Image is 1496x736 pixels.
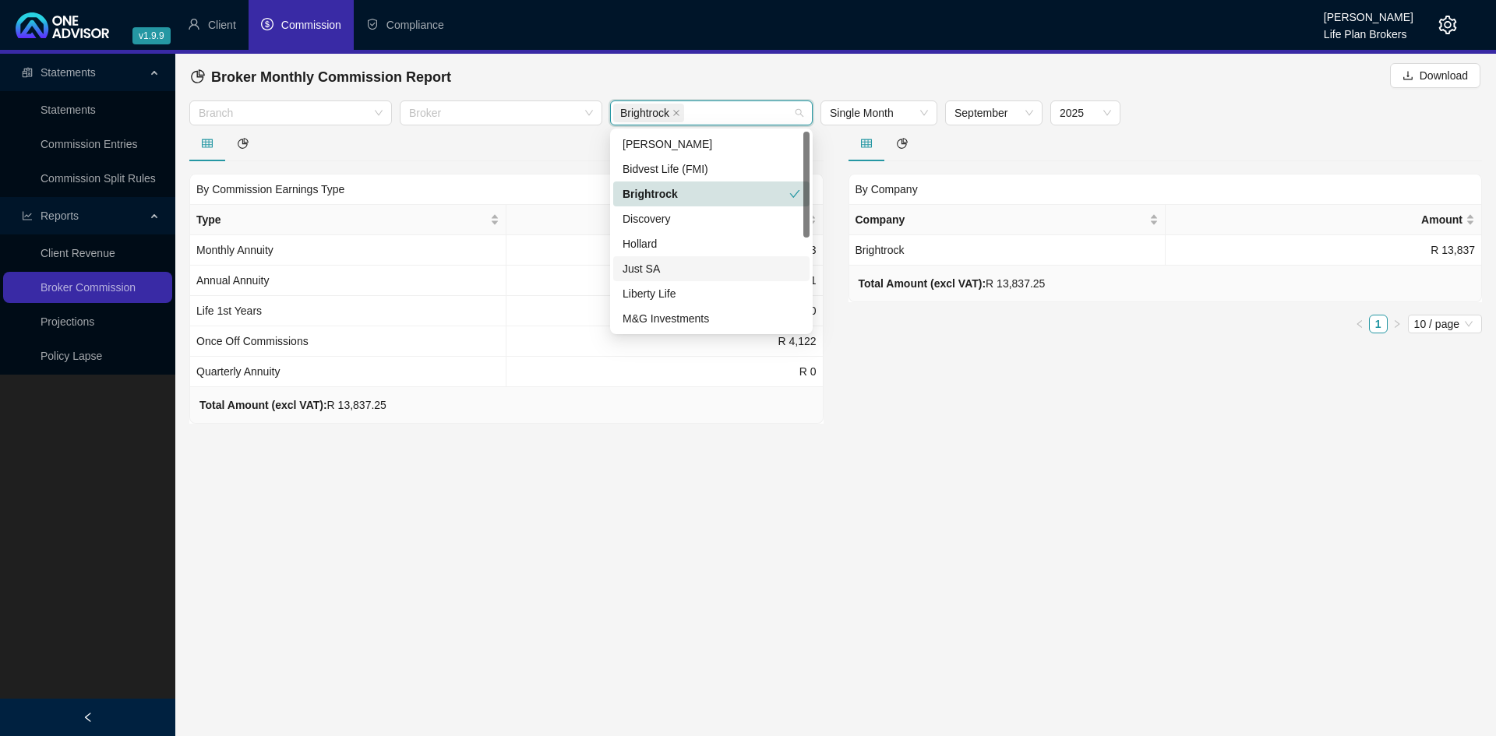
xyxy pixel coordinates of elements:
div: Brightrock [613,181,810,206]
div: M&G Investments [613,306,810,331]
span: setting [1438,16,1457,34]
div: Just SA [623,260,800,277]
a: Statements [41,104,96,116]
button: Download [1390,63,1480,88]
div: [PERSON_NAME] [623,136,800,153]
a: Commission Entries [41,138,137,150]
li: Previous Page [1350,315,1369,333]
span: right [1392,319,1402,329]
span: Annual Annuity [196,274,269,287]
span: dollar [261,18,273,30]
div: Discovery [623,210,800,227]
span: v1.9.9 [132,27,171,44]
div: R 13,837.25 [859,275,1046,292]
span: Client [208,19,236,31]
a: Client Revenue [41,247,115,259]
span: Brightrock [620,104,669,121]
span: close [672,109,680,117]
span: Broker Monthly Commission Report [211,69,451,85]
b: Total Amount (excl VAT): [199,399,327,411]
span: 2025 [1060,101,1111,125]
td: R 0 [506,357,823,387]
span: Monthly Annuity [196,244,273,256]
div: Discovery [613,206,810,231]
th: Company [849,205,1166,235]
span: Reports [41,210,79,222]
span: Company [856,211,1146,228]
td: R 63 [506,235,823,266]
div: Brightrock [623,185,789,202]
span: Type [196,211,487,228]
div: Page Size [1408,315,1482,333]
div: By Commission Earnings Type [189,174,824,204]
div: Bidvest Life (FMI) [623,160,800,178]
span: 10 / page [1414,315,1476,333]
span: September [954,101,1033,125]
div: R 13,837.25 [199,396,386,414]
span: safety [366,18,379,30]
td: R 9,651 [506,266,823,296]
button: left [1350,315,1369,333]
td: R 0 [506,296,823,326]
td: R 4,122 [506,326,823,357]
span: user [188,18,200,30]
span: line-chart [22,210,33,221]
div: Allan Gray [613,132,810,157]
th: Type [190,205,506,235]
span: Download [1420,67,1468,84]
span: left [83,712,93,723]
img: 2df55531c6924b55f21c4cf5d4484680-logo-light.svg [16,12,109,38]
div: Liberty Life [613,281,810,306]
span: Brightrock [613,104,684,122]
button: right [1388,315,1406,333]
span: check [789,188,800,199]
div: Liberty Life [623,285,800,302]
span: pie-chart [897,138,908,149]
b: Total Amount (excl VAT): [859,277,986,290]
span: pie-chart [238,138,249,149]
a: Broker Commission [41,281,136,294]
a: Policy Lapse [41,350,102,362]
a: Commission Split Rules [41,172,156,185]
span: Amount [513,211,803,228]
th: Amount [506,205,823,235]
span: left [1355,319,1364,329]
th: Amount [1166,205,1482,235]
span: Statements [41,66,96,79]
a: 1 [1370,315,1387,333]
div: Hollard [613,231,810,256]
span: Commission [281,19,341,31]
span: download [1402,70,1413,81]
span: Brightrock [856,244,905,256]
span: reconciliation [22,67,33,78]
a: Projections [41,315,94,328]
span: pie-chart [191,69,205,83]
li: Next Page [1388,315,1406,333]
span: Once Off Commissions [196,335,309,347]
span: Single Month [830,101,928,125]
div: Just SA [613,256,810,281]
div: By Company [849,174,1483,204]
span: Quarterly Annuity [196,365,280,378]
li: 1 [1369,315,1388,333]
div: M&G Investments [623,310,800,327]
span: Compliance [386,19,444,31]
td: R 13,837 [1166,235,1482,266]
span: table [202,138,213,149]
div: Life Plan Brokers [1324,21,1413,38]
span: table [861,138,872,149]
span: Life 1st Years [196,305,262,317]
div: Hollard [623,235,800,252]
div: Bidvest Life (FMI) [613,157,810,181]
div: [PERSON_NAME] [1324,4,1413,21]
span: Amount [1172,211,1462,228]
